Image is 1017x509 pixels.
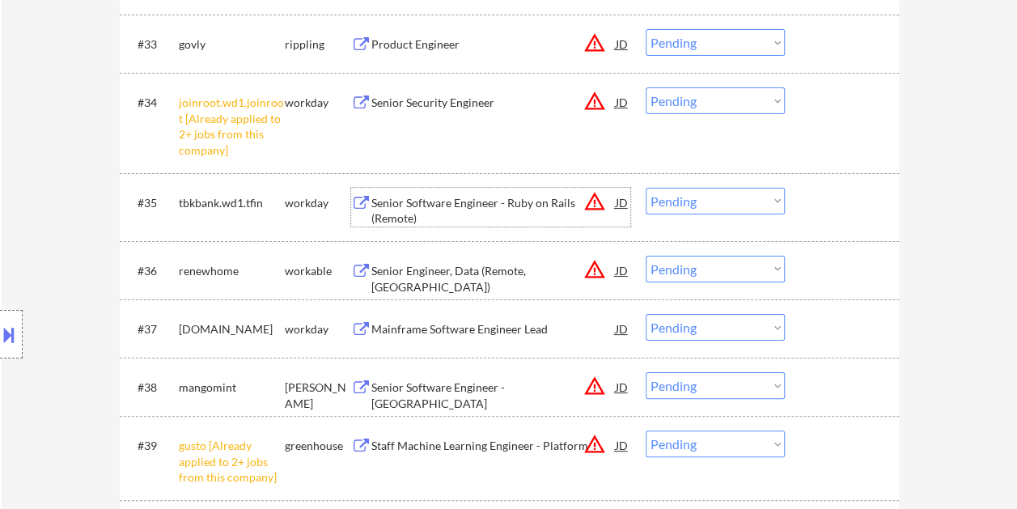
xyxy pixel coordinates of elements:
[614,188,630,217] div: JD
[614,372,630,401] div: JD
[371,263,616,295] div: Senior Engineer, Data (Remote, [GEOGRAPHIC_DATA])
[285,321,351,337] div: workday
[371,195,616,227] div: Senior Software Engineer - Ruby on Rails (Remote)
[179,36,285,53] div: govly
[614,29,630,58] div: JD
[583,90,606,112] button: warning_amber
[583,258,606,281] button: warning_amber
[285,36,351,53] div: rippling
[371,95,616,111] div: Senior Security Engineer
[285,380,351,411] div: [PERSON_NAME]
[285,95,351,111] div: workday
[614,431,630,460] div: JD
[614,314,630,343] div: JD
[285,263,351,279] div: workable
[285,195,351,211] div: workday
[371,36,616,53] div: Product Engineer
[371,438,616,454] div: Staff Machine Learning Engineer - Platform
[138,95,166,111] div: #34
[614,87,630,117] div: JD
[138,36,166,53] div: #33
[371,380,616,411] div: Senior Software Engineer - [GEOGRAPHIC_DATA]
[583,32,606,54] button: warning_amber
[583,190,606,213] button: warning_amber
[583,433,606,456] button: warning_amber
[614,256,630,285] div: JD
[179,95,285,158] div: joinroot.wd1.joinroot [Already applied to 2+ jobs from this company]
[583,375,606,397] button: warning_amber
[371,321,616,337] div: Mainframe Software Engineer Lead
[285,438,351,454] div: greenhouse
